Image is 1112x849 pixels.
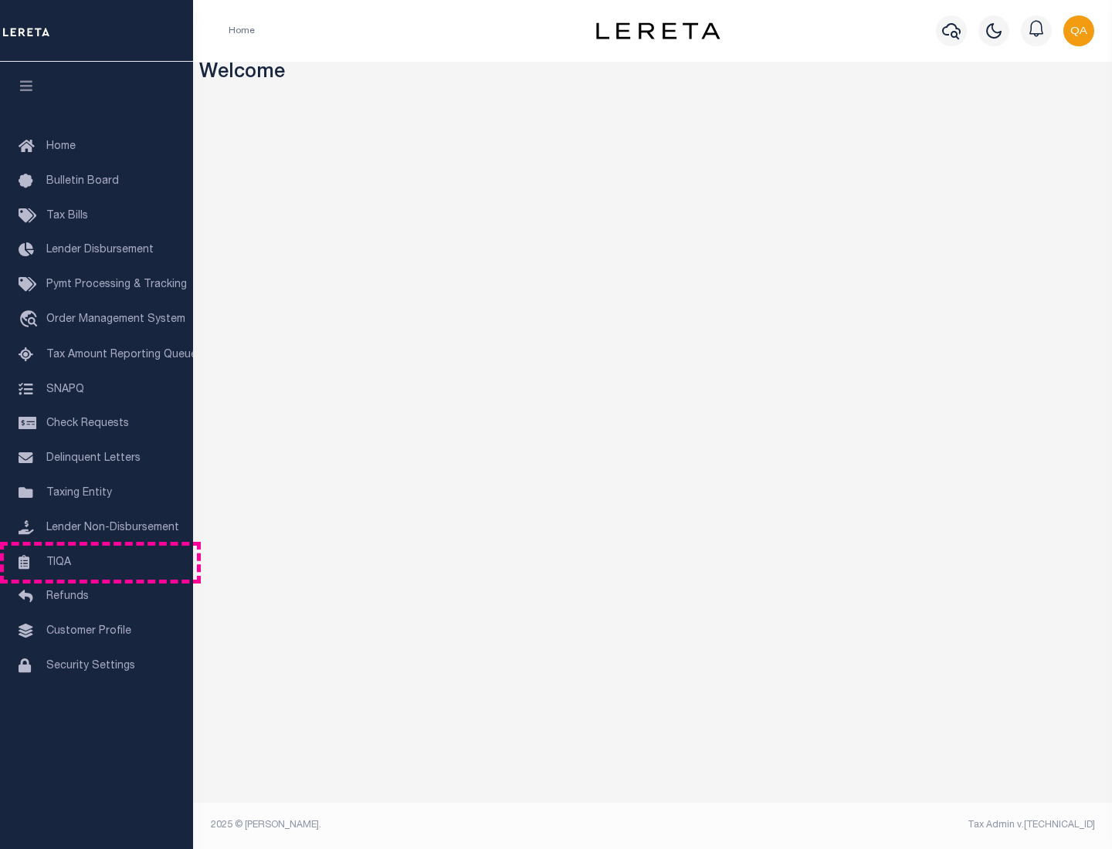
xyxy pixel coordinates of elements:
[46,245,154,255] span: Lender Disbursement
[46,453,141,464] span: Delinquent Letters
[46,523,179,533] span: Lender Non-Disbursement
[199,818,653,832] div: 2025 © [PERSON_NAME].
[46,211,88,222] span: Tax Bills
[46,556,71,567] span: TIQA
[664,818,1095,832] div: Tax Admin v.[TECHNICAL_ID]
[19,310,43,330] i: travel_explore
[46,314,185,325] span: Order Management System
[46,418,129,429] span: Check Requests
[46,488,112,499] span: Taxing Entity
[46,176,119,187] span: Bulletin Board
[46,384,84,394] span: SNAPQ
[46,591,89,602] span: Refunds
[596,22,720,39] img: logo-dark.svg
[46,626,131,637] span: Customer Profile
[46,279,187,290] span: Pymt Processing & Tracking
[46,350,197,360] span: Tax Amount Reporting Queue
[1063,15,1094,46] img: svg+xml;base64,PHN2ZyB4bWxucz0iaHR0cDovL3d3dy53My5vcmcvMjAwMC9zdmciIHBvaW50ZXItZXZlbnRzPSJub25lIi...
[229,24,255,38] li: Home
[46,141,76,152] span: Home
[46,661,135,671] span: Security Settings
[199,62,1107,86] h3: Welcome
